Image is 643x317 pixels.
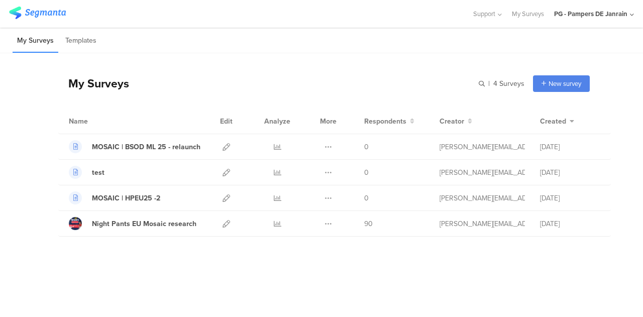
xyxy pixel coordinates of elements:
a: Night Pants EU Mosaic research [69,217,196,230]
span: | [487,78,491,89]
div: My Surveys [58,75,129,92]
div: [DATE] [540,167,600,178]
button: Respondents [364,116,414,127]
span: 4 Surveys [493,78,524,89]
button: Created [540,116,574,127]
span: Respondents [364,116,406,127]
div: benke.vb.1@pg.com [440,167,525,178]
img: segmanta logo [9,7,66,19]
span: 0 [364,142,369,152]
div: fritz.t@pg.com [440,193,525,203]
li: Templates [61,29,101,53]
span: Created [540,116,566,127]
span: 0 [364,193,369,203]
div: PG - Pampers DE Janrain [554,9,627,19]
div: MOSAIC | BSOD ML 25 - relaunch [92,142,200,152]
div: alves.dp@pg.com [440,219,525,229]
div: Edit [216,109,237,134]
div: Analyze [262,109,292,134]
span: 0 [364,167,369,178]
div: MOSAIC | HPEU25 -2 [92,193,160,203]
div: [DATE] [540,193,600,203]
div: [DATE] [540,219,600,229]
div: Night Pants EU Mosaic research [92,219,196,229]
a: MOSAIC | HPEU25 -2 [69,191,160,204]
span: Support [473,9,495,19]
a: test [69,166,104,179]
span: 90 [364,219,373,229]
a: MOSAIC | BSOD ML 25 - relaunch [69,140,200,153]
button: Creator [440,116,472,127]
div: Name [69,116,129,127]
li: My Surveys [13,29,58,53]
div: [DATE] [540,142,600,152]
div: fritz.t@pg.com [440,142,525,152]
span: New survey [549,79,581,88]
div: test [92,167,104,178]
span: Creator [440,116,464,127]
div: More [317,109,339,134]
